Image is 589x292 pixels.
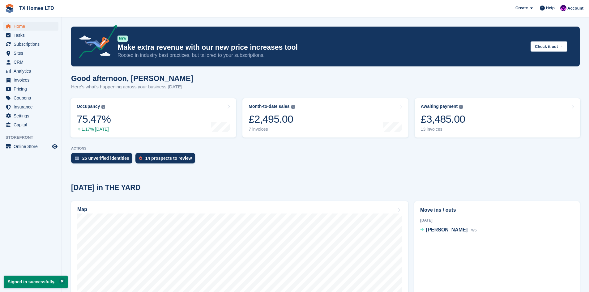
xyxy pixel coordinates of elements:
[77,104,100,109] div: Occupancy
[71,74,193,83] h1: Good afternoon, [PERSON_NAME]
[3,121,58,129] a: menu
[5,4,14,13] img: stora-icon-8386f47178a22dfd0bd8f6a31ec36ba5ce8667c1dd55bd0f319d3a0aa187defe.svg
[3,22,58,31] a: menu
[14,142,51,151] span: Online Store
[101,105,105,109] img: icon-info-grey-7440780725fd019a000dd9b08b2336e03edf1995a4989e88bcd33f0948082b44.svg
[17,3,57,13] a: TX Homes LTD
[560,5,566,11] img: Neil Riddell
[14,121,51,129] span: Capital
[421,127,465,132] div: 13 invoices
[145,156,192,161] div: 14 prospects to review
[3,67,58,75] a: menu
[77,207,87,212] h2: Map
[3,112,58,120] a: menu
[14,76,51,84] span: Invoices
[14,85,51,93] span: Pricing
[139,156,142,160] img: prospect-51fa495bee0391a8d652442698ab0144808aea92771e9ea1ae160a38d050c398.svg
[426,227,467,232] span: [PERSON_NAME]
[3,31,58,40] a: menu
[249,127,295,132] div: 7 invoices
[71,83,193,91] p: Here's what's happening across your business [DATE]
[117,43,526,52] p: Make extra revenue with our new price increases tool
[3,85,58,93] a: menu
[420,206,574,214] h2: Move ins / outs
[14,31,51,40] span: Tasks
[74,25,117,60] img: price-adjustments-announcement-icon-8257ccfd72463d97f412b2fc003d46551f7dbcb40ab6d574587a9cd5c0d94...
[77,127,111,132] div: 1.17% [DATE]
[71,146,580,150] p: ACTIONS
[71,184,140,192] h2: [DATE] in THE YARD
[14,103,51,111] span: Insurance
[515,5,528,11] span: Create
[459,105,463,109] img: icon-info-grey-7440780725fd019a000dd9b08b2336e03edf1995a4989e88bcd33f0948082b44.svg
[14,22,51,31] span: Home
[421,104,458,109] div: Awaiting payment
[3,94,58,102] a: menu
[420,226,477,234] a: [PERSON_NAME] W6
[3,76,58,84] a: menu
[6,134,62,141] span: Storefront
[291,105,295,109] img: icon-info-grey-7440780725fd019a000dd9b08b2336e03edf1995a4989e88bcd33f0948082b44.svg
[249,113,295,125] div: £2,495.00
[471,228,477,232] span: W6
[3,58,58,66] a: menu
[51,143,58,150] a: Preview store
[546,5,555,11] span: Help
[135,153,198,167] a: 14 prospects to review
[415,98,580,138] a: Awaiting payment £3,485.00 13 invoices
[71,153,135,167] a: 25 unverified identities
[14,94,51,102] span: Coupons
[117,36,128,42] div: NEW
[3,49,58,57] a: menu
[249,104,289,109] div: Month-to-date sales
[3,40,58,49] a: menu
[14,49,51,57] span: Sites
[14,40,51,49] span: Subscriptions
[3,103,58,111] a: menu
[77,113,111,125] div: 75.47%
[420,218,574,223] div: [DATE]
[117,52,526,59] p: Rooted in industry best practices, but tailored to your subscriptions.
[4,276,68,288] p: Signed in successfully.
[82,156,129,161] div: 25 unverified identities
[14,58,51,66] span: CRM
[3,142,58,151] a: menu
[14,67,51,75] span: Analytics
[421,113,465,125] div: £3,485.00
[531,41,567,52] button: Check it out →
[567,5,583,11] span: Account
[75,156,79,160] img: verify_identity-adf6edd0f0f0b5bbfe63781bf79b02c33cf7c696d77639b501bdc392416b5a36.svg
[14,112,51,120] span: Settings
[242,98,408,138] a: Month-to-date sales £2,495.00 7 invoices
[70,98,236,138] a: Occupancy 75.47% 1.17% [DATE]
